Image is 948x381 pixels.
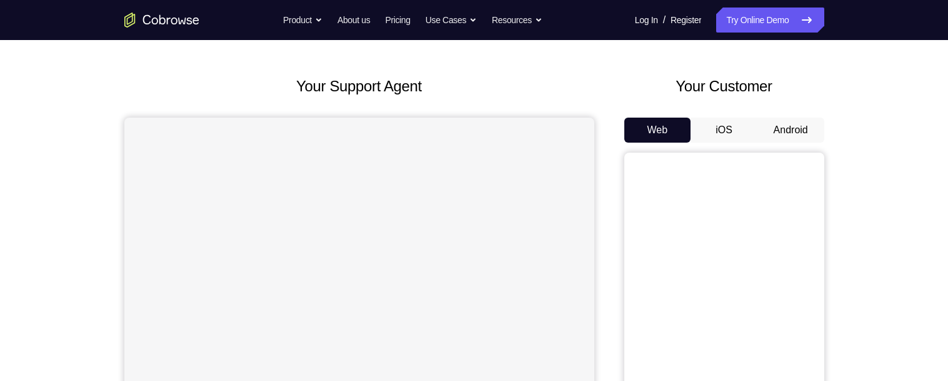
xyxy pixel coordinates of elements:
[624,118,691,143] button: Web
[635,8,658,33] a: Log In
[124,75,594,98] h2: Your Support Agent
[337,8,370,33] a: About us
[283,8,322,33] button: Product
[426,8,477,33] button: Use Cases
[492,8,542,33] button: Resources
[757,118,824,143] button: Android
[385,8,410,33] a: Pricing
[716,8,824,33] a: Try Online Demo
[691,118,757,143] button: iOS
[663,13,666,28] span: /
[671,8,701,33] a: Register
[624,75,824,98] h2: Your Customer
[124,13,199,28] a: Go to the home page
